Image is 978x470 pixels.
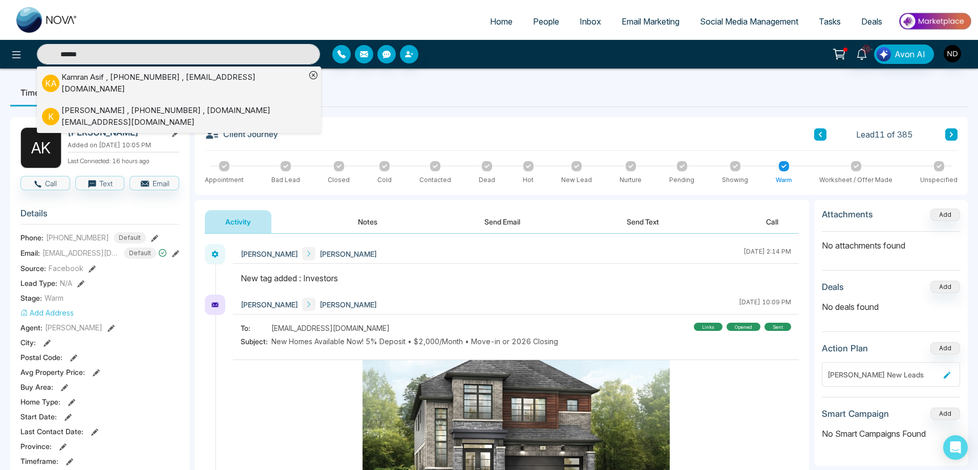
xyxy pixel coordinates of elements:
[620,175,642,185] div: Nurture
[722,175,748,185] div: Showing
[20,441,52,452] span: Province :
[241,299,298,310] span: [PERSON_NAME]
[42,108,59,125] p: K
[20,411,57,422] span: Start Date :
[124,248,156,259] span: Default
[419,175,451,185] div: Contacted
[46,232,109,243] span: [PHONE_NUMBER]
[944,45,961,62] img: User Avatar
[464,210,541,233] button: Send Email
[856,128,913,141] span: Lead 11 of 385
[328,175,350,185] div: Closed
[241,323,271,333] span: To:
[877,47,891,61] img: Lead Flow
[822,301,960,313] p: No deals found
[20,367,85,377] span: Avg Property Price :
[930,209,960,221] button: Add
[241,249,298,259] span: [PERSON_NAME]
[700,16,798,27] span: Social Media Management
[114,232,146,243] span: Default
[622,16,679,27] span: Email Marketing
[61,72,306,95] div: Kamran Asif , [PHONE_NUMBER] , [EMAIL_ADDRESS][DOMAIN_NAME]
[42,75,59,92] p: K A
[60,278,72,288] span: N/A
[827,369,940,380] div: [PERSON_NAME] New Leads
[20,263,46,274] span: Source:
[746,210,799,233] button: Call
[20,426,83,437] span: Last Contact Date :
[920,175,958,185] div: Unspecified
[943,435,968,460] div: Open Intercom Messenger
[822,232,960,252] p: No attachments found
[20,382,53,392] span: Buy Area :
[764,323,791,331] div: sent
[606,210,679,233] button: Send Text
[930,210,960,218] span: Add
[819,16,841,27] span: Tasks
[205,127,278,142] h3: Client Journey
[130,176,179,190] button: Email
[45,322,102,333] span: [PERSON_NAME]
[20,176,70,190] button: Call
[20,352,62,363] span: Postal Code :
[337,210,398,233] button: Notes
[822,409,889,419] h3: Smart Campaign
[874,44,934,64] button: Avon AI
[205,175,244,185] div: Appointment
[669,175,694,185] div: Pending
[822,282,844,292] h3: Deals
[20,456,58,466] span: Timeframe :
[20,127,61,168] div: A K
[320,299,377,310] span: [PERSON_NAME]
[849,44,874,62] a: 10+
[20,322,42,333] span: Agent:
[694,323,722,331] div: links
[20,248,40,258] span: Email:
[320,249,377,259] span: [PERSON_NAME]
[776,175,792,185] div: Warm
[851,12,892,31] a: Deals
[271,323,390,333] span: [EMAIL_ADDRESS][DOMAIN_NAME]
[727,323,760,331] div: Opened
[523,12,569,31] a: People
[862,44,871,54] span: 10+
[895,48,925,60] span: Avon AI
[68,141,179,150] p: Added on [DATE] 10:05 PM
[20,337,36,348] span: City :
[68,154,179,166] p: Last Connected: 16 hours ago
[20,232,44,243] span: Phone:
[16,7,78,33] img: Nova CRM Logo
[241,336,271,347] span: Subject:
[480,12,523,31] a: Home
[743,247,791,260] div: [DATE] 2:14 PM
[10,79,63,106] li: Timeline
[861,16,882,27] span: Deals
[20,278,57,288] span: Lead Type:
[20,208,179,224] h3: Details
[561,175,592,185] div: New Lead
[822,209,873,219] h3: Attachments
[61,105,306,128] div: [PERSON_NAME] , [PHONE_NUMBER] , [DOMAIN_NAME][EMAIL_ADDRESS][DOMAIN_NAME]
[690,12,809,31] a: Social Media Management
[20,293,42,303] span: Stage:
[20,307,74,318] button: Add Address
[271,336,558,347] span: New Homes Available Now! 5% Deposit • $2,000/Month • Move-in or 2026 Closing
[930,281,960,293] button: Add
[822,343,868,353] h3: Action Plan
[739,298,791,311] div: [DATE] 10:09 PM
[523,175,534,185] div: Hot
[898,10,972,33] img: Market-place.gif
[930,342,960,354] button: Add
[479,175,495,185] div: Dead
[20,396,60,407] span: Home Type :
[930,408,960,420] button: Add
[533,16,559,27] span: People
[822,428,960,440] p: No Smart Campaigns Found
[377,175,392,185] div: Cold
[819,175,892,185] div: Worksheet / Offer Made
[271,175,300,185] div: Bad Lead
[49,263,83,274] span: Facebook
[490,16,513,27] span: Home
[809,12,851,31] a: Tasks
[75,176,125,190] button: Text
